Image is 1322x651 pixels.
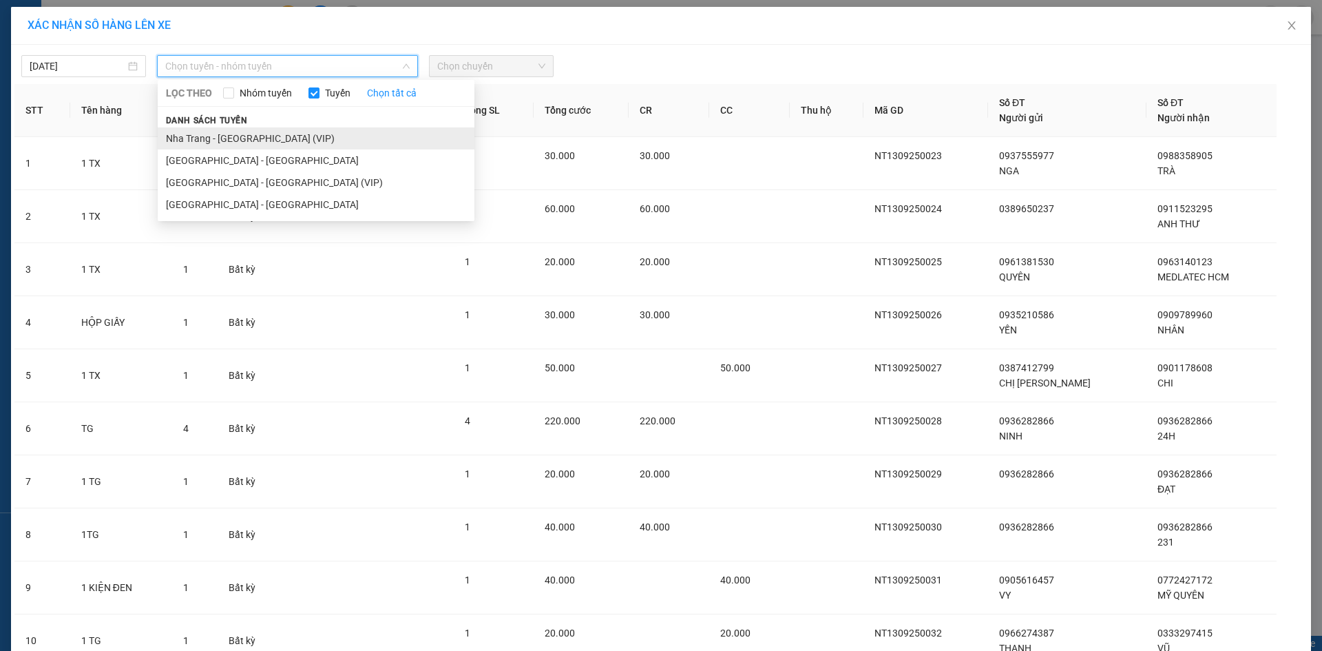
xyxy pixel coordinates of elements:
td: 1 TX [70,243,172,296]
span: 20.000 [720,628,751,639]
b: BIÊN NHẬN GỬI HÀNG [89,20,132,109]
span: NT1309250030 [874,521,942,533]
span: TRÀ [1157,165,1175,176]
span: 40.000 [545,521,575,533]
span: 1 [465,468,470,479]
span: 1 [465,575,470,586]
span: 0905616457 [999,575,1054,586]
td: 6 [14,402,70,455]
span: 0936282866 [1157,468,1213,479]
th: CR [629,84,709,137]
span: Người gửi [999,112,1043,123]
span: 1 [465,628,470,639]
span: ANH THƯ [1157,218,1200,229]
td: HỘP GIẤY [70,296,172,349]
span: 40.000 [720,575,751,586]
span: NT1309250025 [874,256,942,267]
td: 1 KIỆN ĐEN [70,561,172,614]
span: 50.000 [545,362,575,373]
span: 30.000 [545,150,575,161]
td: Bất kỳ [218,349,286,402]
span: 20.000 [640,468,670,479]
span: YẾN [999,324,1017,335]
td: Bất kỳ [218,455,286,508]
b: [DOMAIN_NAME] [116,52,189,63]
span: 40.000 [545,575,575,586]
img: logo.jpg [17,17,86,86]
span: NGA [999,165,1019,176]
span: 50.000 [720,362,751,373]
span: NT1309250028 [874,415,942,426]
span: 0936282866 [999,415,1054,426]
th: Mã GD [863,84,988,137]
li: (c) 2017 [116,65,189,83]
span: XÁC NHẬN SỐ HÀNG LÊN XE [28,19,171,32]
td: 2 [14,190,70,243]
span: Nhóm tuyến [234,85,297,101]
td: 1TG [70,508,172,561]
td: 1 TX [70,190,172,243]
span: 0333297415 [1157,628,1213,639]
span: 1 [465,362,470,373]
img: logo.jpg [149,17,182,50]
span: 1 [183,370,189,381]
td: 8 [14,508,70,561]
span: down [402,62,410,70]
span: LỌC THEO [166,85,212,101]
span: 20.000 [545,468,575,479]
td: 9 [14,561,70,614]
td: Bất kỳ [218,243,286,296]
th: STT [14,84,70,137]
td: 1 TX [70,349,172,402]
th: Tên hàng [70,84,172,137]
span: 0909789960 [1157,309,1213,320]
th: Thu hộ [790,84,863,137]
span: 1 [465,521,470,533]
th: Tổng cước [534,84,629,137]
span: 0936282866 [999,521,1054,533]
span: 0901178608 [1157,362,1213,373]
span: Số ĐT [1157,97,1184,108]
span: 1 [183,476,189,487]
span: Chọn chuyến [437,56,545,76]
span: 0772427172 [1157,575,1213,586]
span: NT1309250029 [874,468,942,479]
th: Tổng SL [454,84,534,137]
span: NT1309250024 [874,203,942,214]
span: Tuyến [319,85,356,101]
b: [PERSON_NAME] [17,89,78,154]
span: 0389650237 [999,203,1054,214]
li: [GEOGRAPHIC_DATA] - [GEOGRAPHIC_DATA] (VIP) [158,172,474,194]
td: Bất kỳ [218,508,286,561]
span: NT1309250023 [874,150,942,161]
span: 1 [465,256,470,267]
li: [GEOGRAPHIC_DATA] - [GEOGRAPHIC_DATA] [158,149,474,172]
span: NINH [999,431,1022,442]
span: 0936282866 [1157,415,1213,426]
span: 24H [1157,431,1175,442]
span: MỸ QUYÊN [1157,590,1204,601]
span: NT1309250031 [874,575,942,586]
span: 1 [183,264,189,275]
span: close [1286,20,1297,31]
button: Close [1272,7,1311,45]
span: Danh sách tuyến [158,114,256,127]
td: 7 [14,455,70,508]
span: 1 [183,317,189,328]
span: 20.000 [640,256,670,267]
span: 30.000 [640,150,670,161]
span: Người nhận [1157,112,1210,123]
span: 0961381530 [999,256,1054,267]
td: 1 [14,137,70,190]
span: 0963140123 [1157,256,1213,267]
li: Nha Trang - [GEOGRAPHIC_DATA] (VIP) [158,127,474,149]
span: 0937555977 [999,150,1054,161]
span: Số ĐT [999,97,1025,108]
span: Chọn tuyến - nhóm tuyến [165,56,410,76]
span: 0936282866 [999,468,1054,479]
span: NT1309250026 [874,309,942,320]
td: 5 [14,349,70,402]
td: 4 [14,296,70,349]
span: 0988358905 [1157,150,1213,161]
span: 0911523295 [1157,203,1213,214]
